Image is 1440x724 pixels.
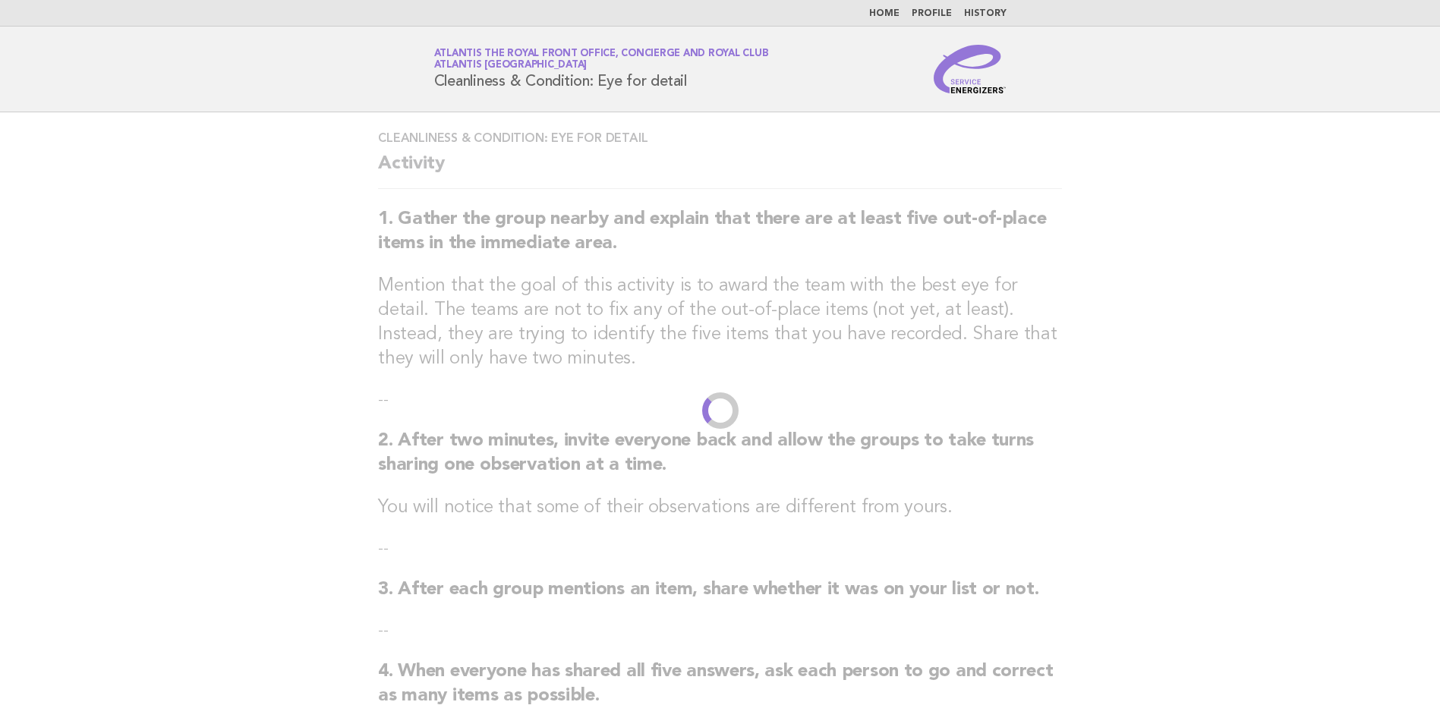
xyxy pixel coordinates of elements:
[378,131,1062,146] h3: Cleanliness & Condition: Eye for detail
[378,538,1062,559] p: --
[378,496,1062,520] h3: You will notice that some of their observations are different from yours.
[378,152,1062,189] h2: Activity
[378,210,1046,253] strong: 1. Gather the group nearby and explain that there are at least five out-of-place items in the imm...
[378,620,1062,641] p: --
[434,61,588,71] span: Atlantis [GEOGRAPHIC_DATA]
[378,274,1062,371] h3: Mention that the goal of this activity is to award the team with the best eye for detail. The tea...
[964,9,1007,18] a: History
[378,432,1034,474] strong: 2. After two minutes, invite everyone back and allow the groups to take turns sharing one observa...
[378,663,1053,705] strong: 4. When everyone has shared all five answers, ask each person to go and correct as many items as ...
[912,9,952,18] a: Profile
[378,389,1062,411] p: --
[434,49,769,89] h1: Cleanliness & Condition: Eye for detail
[378,581,1038,599] strong: 3. After each group mentions an item, share whether it was on your list or not.
[934,45,1007,93] img: Service Energizers
[434,49,769,70] a: Atlantis The Royal Front Office, Concierge and Royal ClubAtlantis [GEOGRAPHIC_DATA]
[869,9,900,18] a: Home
